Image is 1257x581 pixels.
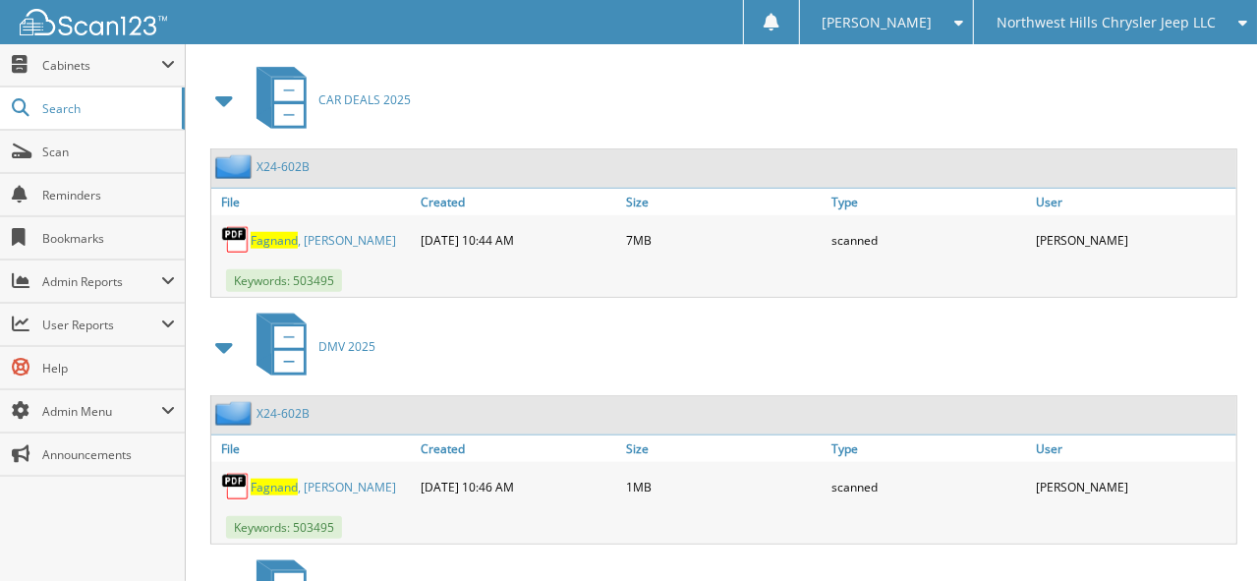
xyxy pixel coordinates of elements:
[215,401,257,426] img: folder2.png
[621,189,827,215] a: Size
[827,467,1032,506] div: scanned
[417,467,622,506] div: [DATE] 10:46 AM
[251,232,298,249] span: Fagnand
[211,189,417,215] a: File
[1031,220,1236,260] div: [PERSON_NAME]
[42,446,175,463] span: Announcements
[621,220,827,260] div: 7MB
[221,472,251,501] img: PDF.png
[251,232,396,249] a: Fagnand, [PERSON_NAME]
[211,436,417,462] a: File
[42,144,175,160] span: Scan
[42,360,175,377] span: Help
[20,9,167,35] img: scan123-logo-white.svg
[251,479,298,495] span: Fagnand
[318,91,411,108] span: CAR DEALS 2025
[621,436,827,462] a: Size
[1031,189,1236,215] a: User
[417,436,622,462] a: Created
[417,189,622,215] a: Created
[215,154,257,179] img: folder2.png
[251,479,396,495] a: Fagnand, [PERSON_NAME]
[827,189,1032,215] a: Type
[1159,487,1257,581] iframe: Chat Widget
[1031,436,1236,462] a: User
[221,225,251,255] img: PDF.png
[621,467,827,506] div: 1MB
[42,100,172,117] span: Search
[226,516,342,539] span: Keywords: 503495
[823,17,933,29] span: [PERSON_NAME]
[42,403,161,420] span: Admin Menu
[318,338,375,355] span: DMV 2025
[42,187,175,203] span: Reminders
[42,273,161,290] span: Admin Reports
[42,317,161,333] span: User Reports
[226,269,342,292] span: Keywords: 503495
[42,230,175,247] span: Bookmarks
[997,17,1216,29] span: Northwest Hills Chrysler Jeep LLC
[42,57,161,74] span: Cabinets
[1031,467,1236,506] div: [PERSON_NAME]
[245,308,375,385] a: DMV 2025
[257,405,310,422] a: X24-602B
[827,220,1032,260] div: scanned
[245,61,411,139] a: CAR DEALS 2025
[417,220,622,260] div: [DATE] 10:44 AM
[257,158,310,175] a: X24-602B
[827,436,1032,462] a: Type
